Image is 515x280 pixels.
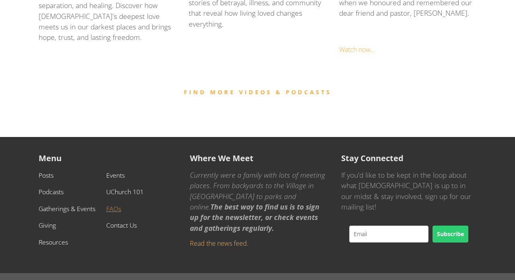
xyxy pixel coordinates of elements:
[39,238,68,247] a: Resources
[39,187,64,196] a: Podcasts
[106,171,125,180] a: Events
[106,204,121,213] a: FAQs
[339,45,375,54] a: Watch now...
[433,226,468,243] button: Subscribe
[184,88,332,96] a: FIND MORE VIDEOS & PODCASTS
[39,171,54,180] a: Posts
[190,170,325,212] em: Currently were a family with lots of meeting places. From backyards to the Village in [GEOGRAPHIC...
[39,204,95,213] a: Gatherings & Events
[106,187,144,196] a: UChurch 101
[341,153,476,163] h5: Stay Connected
[190,239,249,248] a: Read the news feed.
[39,221,56,230] a: Giving
[190,202,319,233] em: The best way to find us is to sign up for the newsletter, or check events and gatherings regularly.
[106,221,137,230] a: Contact Us
[349,226,428,243] input: Email
[39,153,174,163] h5: Menu
[341,170,476,212] p: If you'd like to be kept in the loop about what [DEMOGRAPHIC_DATA] is up to in our midst & stay i...
[190,153,325,163] h5: Where We Meet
